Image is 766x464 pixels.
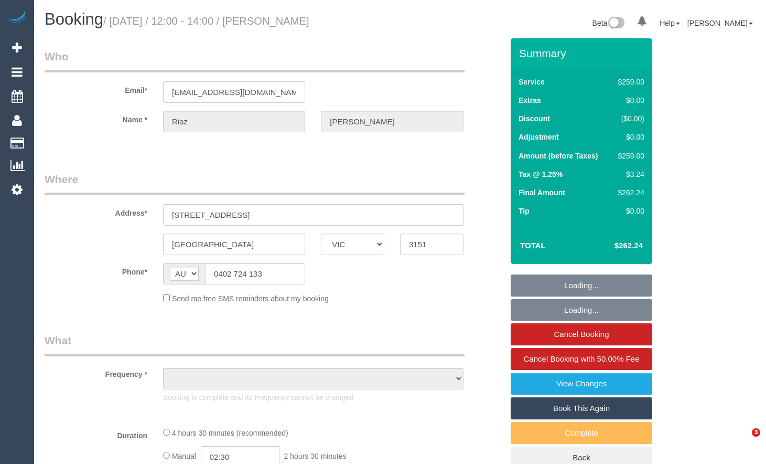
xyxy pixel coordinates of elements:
[519,206,530,216] label: Tip
[614,95,644,106] div: $0.00
[511,397,652,419] a: Book This Again
[163,392,463,403] p: Booking is complete and its Frequency cannot be changed
[519,169,563,180] label: Tax @ 1.25%
[592,19,625,27] a: Beta
[37,204,155,218] label: Address*
[583,241,643,250] h4: $262.24
[37,263,155,277] label: Phone*
[172,294,329,303] span: Send me free SMS reminders about my booking
[321,111,463,132] input: Last Name*
[519,132,559,142] label: Adjustment
[687,19,753,27] a: [PERSON_NAME]
[614,187,644,198] div: $262.24
[45,10,103,28] span: Booking
[45,172,465,195] legend: Where
[614,151,644,161] div: $259.00
[614,206,644,216] div: $0.00
[519,95,541,106] label: Extras
[511,373,652,395] a: View Changes
[103,15,309,27] small: / [DATE] / 12:00 - 14:00 / [PERSON_NAME]
[163,234,305,255] input: Suburb*
[614,113,644,124] div: ($0.00)
[730,428,756,454] iframe: Intercom live chat
[660,19,680,27] a: Help
[172,452,196,460] span: Manual
[37,81,155,96] label: Email*
[45,49,465,72] legend: Who
[614,77,644,87] div: $259.00
[511,348,652,370] a: Cancel Booking with 50.00% Fee
[511,323,652,345] a: Cancel Booking
[172,429,288,437] span: 4 hours 30 minutes (recommended)
[284,452,347,460] span: 2 hours 30 minutes
[614,132,644,142] div: $0.00
[752,428,760,437] span: 3
[45,333,465,356] legend: What
[400,234,463,255] input: Post Code*
[519,151,598,161] label: Amount (before Taxes)
[6,10,27,25] img: Automaid Logo
[37,427,155,441] label: Duration
[607,17,624,30] img: New interface
[37,111,155,125] label: Name *
[519,47,647,59] h3: Summary
[519,77,545,87] label: Service
[519,187,565,198] label: Final Amount
[37,365,155,379] label: Frequency *
[519,113,550,124] label: Discount
[524,354,640,363] span: Cancel Booking with 50.00% Fee
[614,169,644,180] div: $3.24
[520,241,546,250] strong: Total
[163,81,305,103] input: Email*
[163,111,305,132] input: First Name*
[205,263,305,284] input: Phone*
